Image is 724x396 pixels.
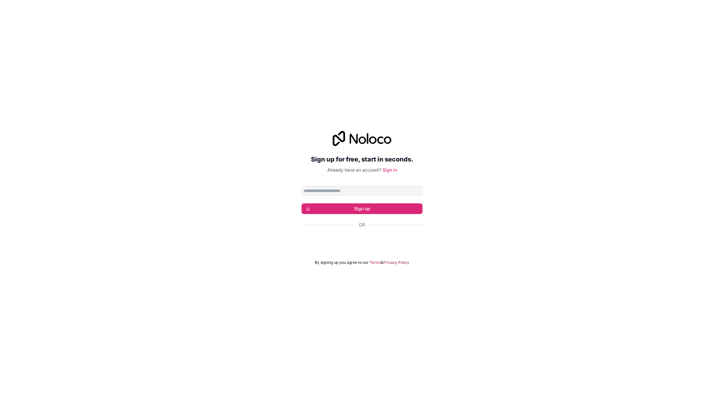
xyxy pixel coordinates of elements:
[302,186,422,196] input: Email address
[370,260,381,265] a: Terms
[315,260,369,265] span: By signing up you agree to our
[327,167,381,173] span: Already have an account?
[302,154,422,165] h2: Sign up for free, start in seconds.
[381,260,383,265] span: &
[382,167,397,173] a: Sign in
[359,222,365,228] span: Or
[302,203,422,214] button: Sign up
[383,260,409,265] a: Privacy Policy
